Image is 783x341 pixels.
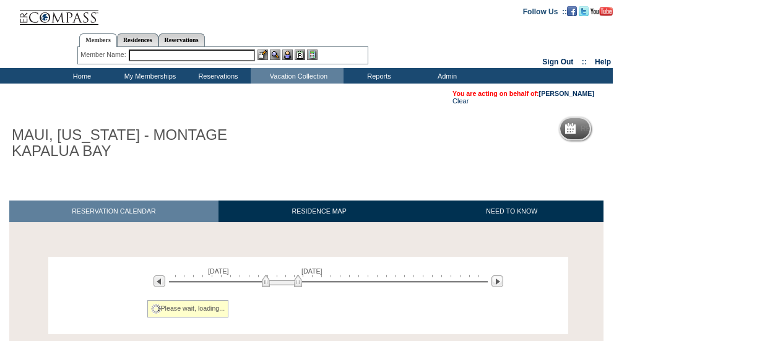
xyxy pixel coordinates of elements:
[590,7,613,14] a: Subscribe to our YouTube Channel
[295,50,305,60] img: Reservations
[581,125,675,133] h5: Reservation Calendar
[452,97,469,105] a: Clear
[80,50,128,60] div: Member Name:
[567,6,577,16] img: Become our fan on Facebook
[257,50,268,60] img: b_edit.gif
[147,300,229,317] div: Please wait, loading...
[251,68,344,84] td: Vacation Collection
[218,201,420,222] a: RESIDENCE MAP
[9,124,287,162] h1: MAUI, [US_STATE] - MONTAGE KAPALUA BAY
[344,68,412,84] td: Reports
[595,58,611,66] a: Help
[183,68,251,84] td: Reservations
[491,275,503,287] img: Next
[579,6,589,16] img: Follow us on Twitter
[452,90,594,97] span: You are acting on behalf of:
[9,201,218,222] a: RESERVATION CALENDAR
[420,201,603,222] a: NEED TO KNOW
[158,33,205,46] a: Reservations
[115,68,183,84] td: My Memberships
[582,58,587,66] span: ::
[301,267,322,275] span: [DATE]
[117,33,158,46] a: Residences
[208,267,229,275] span: [DATE]
[590,7,613,16] img: Subscribe to our YouTube Channel
[539,90,594,97] a: [PERSON_NAME]
[79,33,117,47] a: Members
[523,6,567,16] td: Follow Us ::
[154,275,165,287] img: Previous
[412,68,480,84] td: Admin
[579,7,589,14] a: Follow us on Twitter
[270,50,280,60] img: View
[46,68,115,84] td: Home
[567,7,577,14] a: Become our fan on Facebook
[542,58,573,66] a: Sign Out
[151,304,161,314] img: spinner2.gif
[282,50,293,60] img: Impersonate
[307,50,318,60] img: b_calculator.gif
